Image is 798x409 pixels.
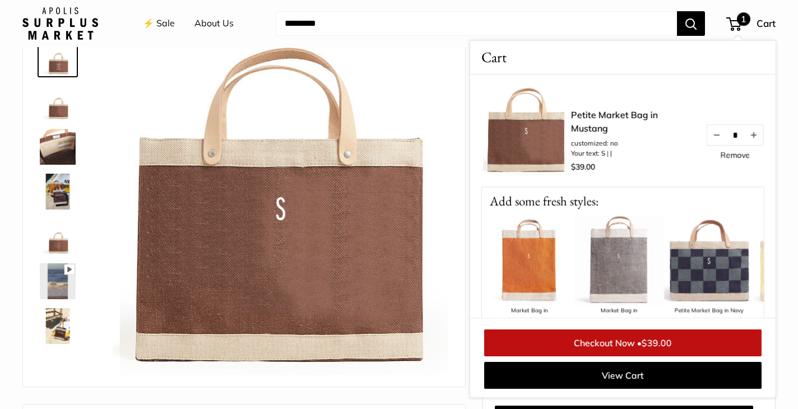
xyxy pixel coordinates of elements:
[484,362,762,389] a: View Cart
[38,306,78,346] a: Petite Market Bag in Mustang
[571,162,595,172] span: $39.00
[40,174,76,210] img: Petite Market Bag in Mustang
[38,216,78,257] a: Petite Market Bag in Mustang
[757,17,776,29] span: Cart
[40,219,76,254] img: Petite Market Bag in Mustang
[40,84,76,120] img: Petite Market Bag in Mustang
[143,15,175,32] a: ⚡️ Sale
[485,305,574,326] div: Market Bag in [GEOGRAPHIC_DATA]
[38,82,78,122] a: Petite Market Bag in Mustang
[194,15,234,32] a: About Us
[726,130,744,140] input: Quantity
[38,127,78,167] a: Petite Market Bag in Mustang
[40,263,76,299] img: Petite Market Bag in Mustang
[642,337,672,348] span: $39.00
[664,305,754,326] div: Petite Market Bag in Navy Checker
[707,125,726,145] button: Decrease quantity by 1
[571,138,694,148] li: customized: no
[482,187,764,216] p: Add some fresh styles:
[571,148,694,159] li: Your text: S | |
[574,305,664,326] div: Market Bag in [GEOGRAPHIC_DATA]
[40,129,76,165] img: Petite Market Bag in Mustang
[727,15,776,32] a: 1 Cart
[38,261,78,301] a: Petite Market Bag in Mustang
[484,329,762,356] a: Checkout Now •$39.00
[720,151,750,159] a: Remove
[276,11,677,36] input: Search...
[677,11,705,36] button: Search
[40,39,76,75] img: Petite Market Bag in Mustang
[737,12,750,26] span: 1
[38,171,78,212] a: Petite Market Bag in Mustang
[571,108,694,135] a: Petite Market Bag in Mustang
[113,39,448,375] img: customizer-prod
[40,308,76,344] img: Petite Market Bag in Mustang
[22,7,98,40] img: Apolis: Surplus Market
[744,125,763,145] button: Increase quantity by 1
[38,37,78,77] a: Petite Market Bag in Mustang
[481,47,507,68] span: Cart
